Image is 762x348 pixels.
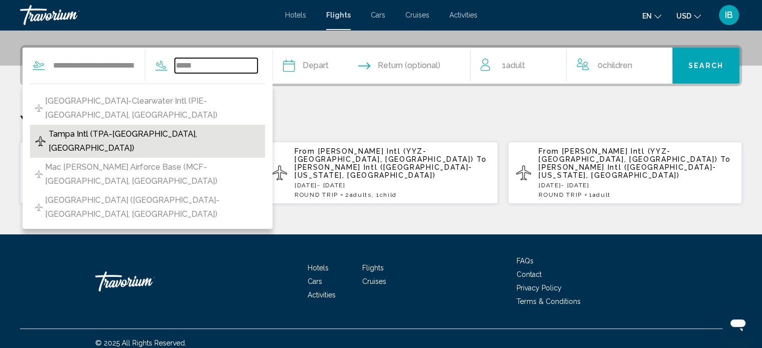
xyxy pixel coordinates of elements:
a: Hotels [308,264,329,272]
span: [PERSON_NAME] Intl ([GEOGRAPHIC_DATA]-[US_STATE], [GEOGRAPHIC_DATA]) [539,163,716,179]
a: Travorium [95,266,195,296]
span: , 1 [372,191,397,198]
button: Mac [PERSON_NAME] Airforce Base (MCF-[GEOGRAPHIC_DATA], [GEOGRAPHIC_DATA]) [30,158,265,191]
span: © 2025 All Rights Reserved. [95,339,186,347]
span: 1 [501,59,525,73]
p: Your Recent Searches [20,111,742,131]
a: Cars [308,277,322,285]
button: From [PERSON_NAME] Intl (YYZ-[GEOGRAPHIC_DATA], [GEOGRAPHIC_DATA]) To [GEOGRAPHIC_DATA] (SKG-[GEO... [20,141,254,204]
span: [GEOGRAPHIC_DATA] ([GEOGRAPHIC_DATA]-[GEOGRAPHIC_DATA], [GEOGRAPHIC_DATA]) [45,193,260,221]
span: Adult [593,191,611,198]
button: [GEOGRAPHIC_DATA]-Clearwater Intl (PIE-[GEOGRAPHIC_DATA], [GEOGRAPHIC_DATA]) [30,92,265,125]
a: Travorium [20,5,275,25]
a: FAQs [517,257,534,265]
span: [PERSON_NAME] Intl ([GEOGRAPHIC_DATA]-[US_STATE], [GEOGRAPHIC_DATA]) [295,163,472,179]
span: From [295,147,315,155]
span: Mac [PERSON_NAME] Airforce Base (MCF-[GEOGRAPHIC_DATA], [GEOGRAPHIC_DATA]) [45,160,260,188]
button: Depart date [283,48,329,84]
button: User Menu [716,5,742,26]
span: Return (optional) [378,59,440,73]
span: [PERSON_NAME] Intl (YYZ-[GEOGRAPHIC_DATA], [GEOGRAPHIC_DATA]) [539,147,717,163]
span: Adults [350,191,372,198]
span: en [642,12,652,20]
button: Change language [642,9,661,23]
span: [GEOGRAPHIC_DATA]-Clearwater Intl (PIE-[GEOGRAPHIC_DATA], [GEOGRAPHIC_DATA]) [45,94,260,122]
button: Change currency [676,9,701,23]
span: 0 [598,59,632,73]
iframe: Button to launch messaging window [722,308,754,340]
span: IB [725,10,733,20]
button: Travelers: 1 adult, 0 children [470,48,672,84]
a: Cruises [362,277,386,285]
span: USD [676,12,691,20]
a: Flights [326,11,351,19]
a: Terms & Conditions [517,297,581,305]
button: Search [672,48,739,84]
a: Flights [362,264,384,272]
button: [GEOGRAPHIC_DATA] ([GEOGRAPHIC_DATA]-[GEOGRAPHIC_DATA], [GEOGRAPHIC_DATA]) [30,191,265,224]
span: Adult [505,61,525,70]
span: Children [603,61,632,70]
a: Privacy Policy [517,284,562,292]
span: ROUND TRIP [539,191,582,198]
a: Activities [308,291,336,299]
span: 2 [345,191,372,198]
button: Tampa Intl (TPA-[GEOGRAPHIC_DATA], [GEOGRAPHIC_DATA]) [30,125,265,158]
button: From [PERSON_NAME] Intl (YYZ-[GEOGRAPHIC_DATA], [GEOGRAPHIC_DATA]) To [PERSON_NAME] Intl ([GEOGRA... [508,141,742,204]
a: Activities [449,11,477,19]
span: Tampa Intl (TPA-[GEOGRAPHIC_DATA], [GEOGRAPHIC_DATA]) [49,127,260,155]
span: 1 [589,191,611,198]
span: From [539,147,559,155]
a: Contact [517,270,542,278]
span: ROUND TRIP [295,191,338,198]
p: [DATE] - [DATE] [295,182,490,189]
a: Cars [371,11,385,19]
button: Return date [358,48,440,84]
a: Cruises [405,11,429,19]
p: [DATE] - [DATE] [539,182,734,189]
button: From [PERSON_NAME] Intl (YYZ-[GEOGRAPHIC_DATA], [GEOGRAPHIC_DATA]) To [PERSON_NAME] Intl ([GEOGRA... [264,141,498,204]
a: Hotels [285,11,306,19]
span: To [476,155,486,163]
span: [PERSON_NAME] Intl (YYZ-[GEOGRAPHIC_DATA], [GEOGRAPHIC_DATA]) [295,147,473,163]
span: To [720,155,730,163]
span: Search [688,62,723,70]
div: Search widget [23,48,739,84]
span: Child [380,191,397,198]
